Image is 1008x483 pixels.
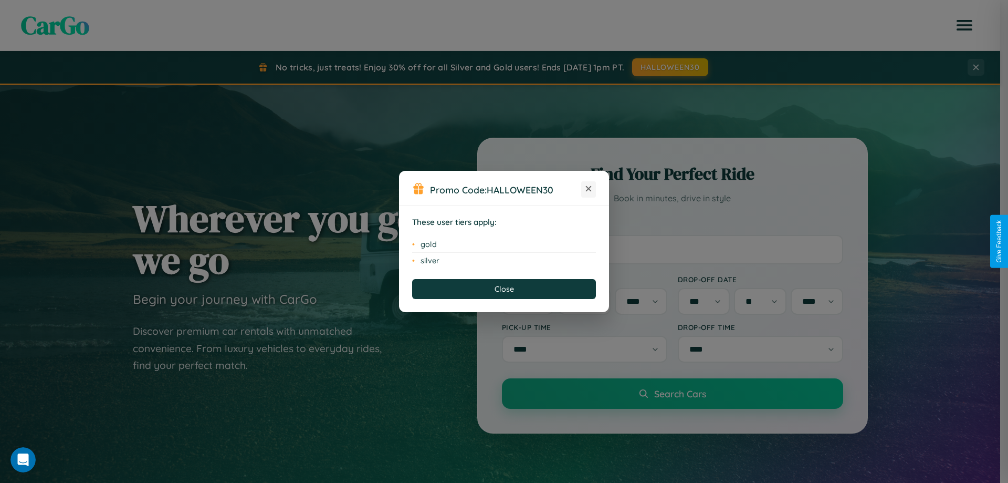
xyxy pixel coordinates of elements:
[487,184,553,196] b: HALLOWEEN30
[430,184,581,196] h3: Promo Code:
[412,217,497,227] strong: These user tiers apply:
[412,237,596,253] li: gold
[412,279,596,299] button: Close
[10,447,36,472] iframe: Intercom live chat
[412,253,596,269] li: silver
[995,220,1003,263] div: Give Feedback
